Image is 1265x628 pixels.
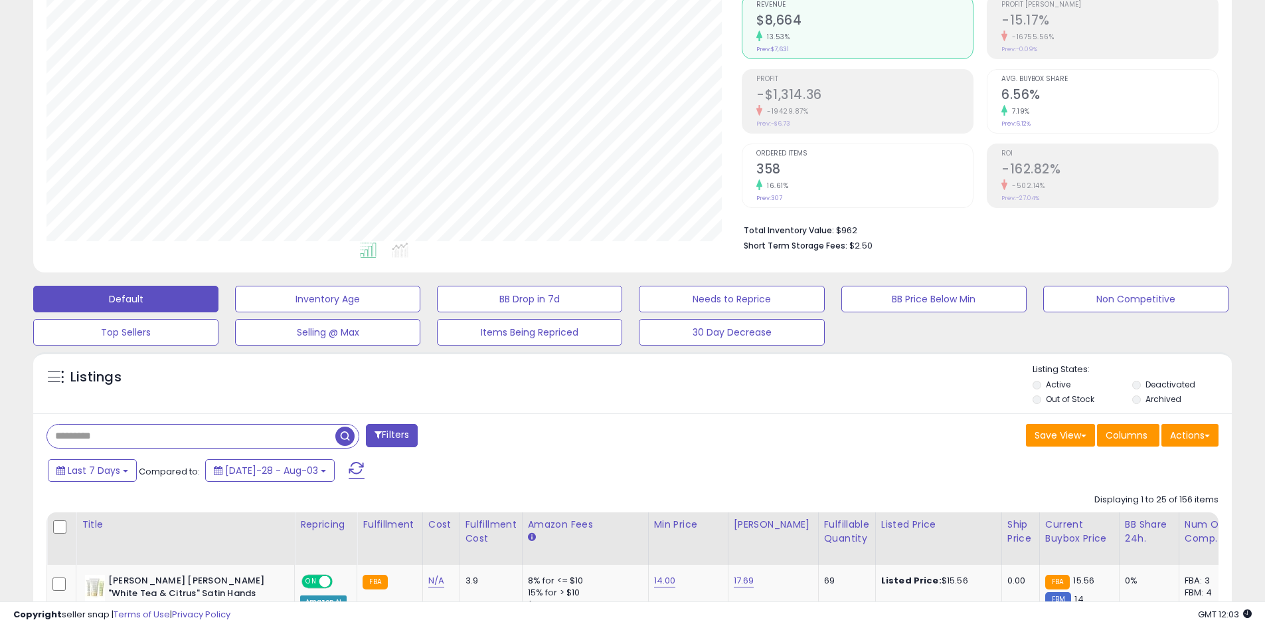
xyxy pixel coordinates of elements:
[437,319,622,346] button: Items Being Repriced
[82,518,289,532] div: Title
[824,518,870,546] div: Fulfillable Quantity
[1125,518,1173,546] div: BB Share 24h.
[114,608,170,621] a: Terms of Use
[639,319,824,346] button: 30 Day Decrease
[881,574,942,587] b: Listed Price:
[13,609,230,621] div: seller snap | |
[1001,161,1218,179] h2: -162.82%
[331,576,352,587] span: OFF
[108,575,270,615] b: [PERSON_NAME] [PERSON_NAME] "White Tea & Citrus" Satin Hands Pampering Set Deluxe Mini
[756,150,973,157] span: Ordered Items
[1145,379,1195,390] label: Deactivated
[744,221,1209,237] li: $962
[1043,286,1228,312] button: Non Competitive
[1026,424,1095,447] button: Save View
[1001,194,1039,202] small: Prev: -27.04%
[1073,574,1094,587] span: 15.56
[465,575,512,587] div: 3.9
[654,574,676,587] a: 14.00
[756,120,790,128] small: Prev: -$6.73
[1033,364,1232,376] p: Listing States:
[363,575,387,589] small: FBA
[1001,45,1037,53] small: Prev: -0.09%
[1046,379,1070,390] label: Active
[734,518,813,532] div: [PERSON_NAME]
[849,239,873,252] span: $2.50
[48,459,137,482] button: Last 7 Days
[1161,424,1219,447] button: Actions
[1001,13,1218,31] h2: -15.17%
[363,518,416,532] div: Fulfillment
[1001,1,1218,9] span: Profit [PERSON_NAME]
[465,518,517,546] div: Fulfillment Cost
[1106,429,1147,442] span: Columns
[824,575,865,587] div: 69
[762,32,790,42] small: 13.53%
[756,45,789,53] small: Prev: $7,631
[225,464,318,477] span: [DATE]-28 - Aug-03
[1125,575,1169,587] div: 0%
[1001,150,1218,157] span: ROI
[756,194,782,202] small: Prev: 307
[139,465,200,478] span: Compared to:
[1001,120,1031,128] small: Prev: 6.12%
[654,518,722,532] div: Min Price
[205,459,335,482] button: [DATE]-28 - Aug-03
[1007,106,1030,116] small: 7.19%
[1145,393,1181,405] label: Archived
[744,225,834,236] b: Total Inventory Value:
[1007,518,1034,546] div: Ship Price
[235,286,420,312] button: Inventory Age
[68,464,120,477] span: Last 7 Days
[528,575,638,587] div: 8% for <= $10
[235,319,420,346] button: Selling @ Max
[303,576,319,587] span: ON
[1001,87,1218,105] h2: 6.56%
[172,608,230,621] a: Privacy Policy
[85,575,105,601] img: 41MLOwvkz5L._SL40_.jpg
[762,181,788,191] small: 16.61%
[1097,424,1159,447] button: Columns
[70,368,122,387] h5: Listings
[756,76,973,83] span: Profit
[1045,575,1070,589] small: FBA
[756,161,973,179] h2: 358
[756,87,973,105] h2: -$1,314.36
[366,424,418,447] button: Filters
[1185,518,1233,546] div: Num of Comp.
[13,608,62,621] strong: Copyright
[756,13,973,31] h2: $8,664
[881,518,996,532] div: Listed Price
[1185,575,1228,587] div: FBA: 3
[437,286,622,312] button: BB Drop in 7d
[762,106,808,116] small: -19429.87%
[1007,575,1029,587] div: 0.00
[428,574,444,587] a: N/A
[300,518,351,532] div: Repricing
[33,319,218,346] button: Top Sellers
[528,587,638,599] div: 15% for > $10
[1046,393,1094,405] label: Out of Stock
[1045,518,1114,546] div: Current Buybox Price
[33,286,218,312] button: Default
[744,240,847,251] b: Short Term Storage Fees:
[1185,587,1228,599] div: FBM: 4
[881,575,991,587] div: $15.56
[1001,76,1218,83] span: Avg. Buybox Share
[1094,494,1219,506] div: Displaying 1 to 25 of 156 items
[841,286,1027,312] button: BB Price Below Min
[734,574,754,587] a: 17.69
[528,518,643,532] div: Amazon Fees
[1198,608,1252,621] span: 2025-08-11 12:03 GMT
[528,532,536,544] small: Amazon Fees.
[428,518,454,532] div: Cost
[639,286,824,312] button: Needs to Reprice
[1007,32,1054,42] small: -16755.56%
[1007,181,1045,191] small: -502.14%
[756,1,973,9] span: Revenue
